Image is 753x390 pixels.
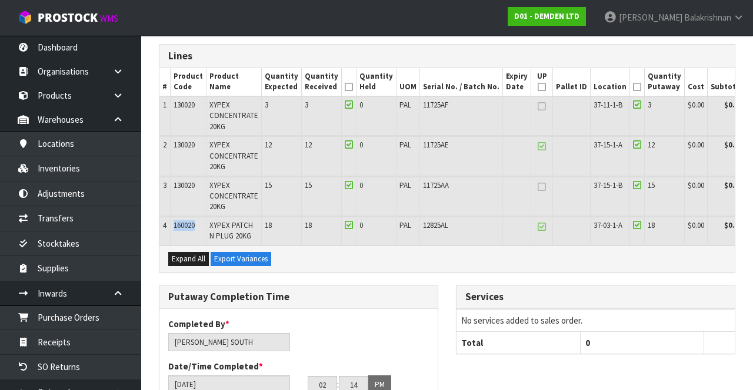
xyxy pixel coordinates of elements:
[457,309,735,331] td: No services added to sales order.
[648,140,655,150] span: 12
[209,220,253,241] span: XYPEX PATCH N PLUG 20KG
[305,180,312,190] span: 15
[688,180,704,190] span: $0.00
[163,220,166,230] span: 4
[724,140,743,150] strong: $0.00
[648,220,655,230] span: 18
[420,68,503,96] th: Serial No. / Batch No.
[724,220,743,230] strong: $0.00
[645,68,685,96] th: Quantity Putaway
[684,12,731,23] span: Balakrishnan
[423,100,448,110] span: 11725AF
[18,10,32,25] img: cube-alt.png
[359,180,363,190] span: 0
[688,140,704,150] span: $0.00
[648,180,655,190] span: 15
[100,13,118,24] small: WMS
[399,100,411,110] span: PAL
[168,291,429,302] h3: Putaway Completion Time
[724,100,743,110] strong: $0.00
[457,331,580,354] th: Total
[399,140,411,150] span: PAL
[172,254,205,264] span: Expand All
[685,68,708,96] th: Cost
[648,100,651,110] span: 3
[591,68,630,96] th: Location
[305,140,312,150] span: 12
[503,68,531,96] th: Expiry Date
[174,100,195,110] span: 130020
[262,68,302,96] th: Quantity Expected
[359,140,363,150] span: 0
[163,180,166,190] span: 3
[174,140,195,150] span: 130020
[265,220,272,230] span: 18
[206,68,262,96] th: Product Name
[553,68,591,96] th: Pallet ID
[594,100,622,110] span: 37-11-1-B
[585,337,590,348] span: 0
[38,10,98,25] span: ProStock
[423,220,448,230] span: 12825AL
[399,180,411,190] span: PAL
[594,220,622,230] span: 37-03-1-A
[159,68,171,96] th: #
[174,180,195,190] span: 130020
[688,100,704,110] span: $0.00
[531,68,553,96] th: UP
[174,220,195,230] span: 160020
[397,68,420,96] th: UOM
[211,252,271,266] button: Export Variances
[209,100,258,132] span: XYPEX CONCENTRATE 20KG
[302,68,342,96] th: Quantity Received
[514,11,579,21] strong: D01 - DEMDEN LTD
[163,140,166,150] span: 2
[359,220,363,230] span: 0
[163,100,166,110] span: 1
[688,220,704,230] span: $0.00
[265,140,272,150] span: 12
[619,12,682,23] span: [PERSON_NAME]
[305,100,308,110] span: 3
[399,220,411,230] span: PAL
[171,68,206,96] th: Product Code
[305,220,312,230] span: 18
[265,100,268,110] span: 3
[168,51,726,62] h3: Lines
[168,360,263,372] label: Date/Time Completed
[168,318,229,330] label: Completed By
[594,140,622,150] span: 37-15-1-A
[423,180,449,190] span: 11725AA
[209,140,258,172] span: XYPEX CONCENTRATE 20KG
[356,68,397,96] th: Quantity Held
[168,252,209,266] button: Expand All
[724,180,743,190] strong: $0.00
[209,180,258,212] span: XYPEX CONCENTRATE 20KG
[265,180,272,190] span: 15
[359,100,363,110] span: 0
[594,180,622,190] span: 37-15-1-B
[708,68,747,96] th: Subtotal
[423,140,449,150] span: 11725AE
[465,291,726,302] h3: Services
[508,7,586,26] a: D01 - DEMDEN LTD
